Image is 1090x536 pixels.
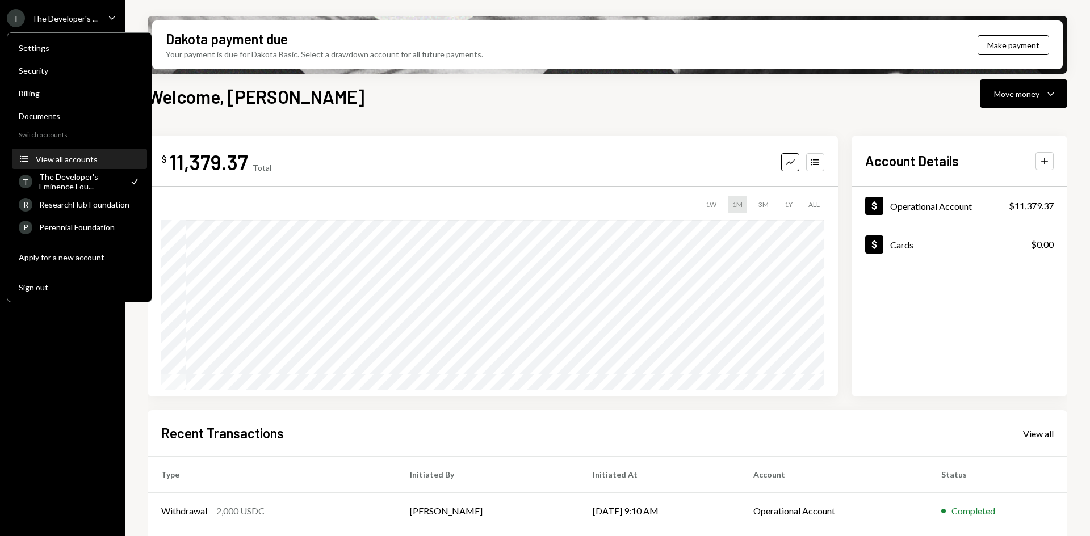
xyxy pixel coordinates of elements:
button: Apply for a new account [12,247,147,268]
div: The Developer's Eminence Fou... [39,172,122,191]
div: ALL [804,196,824,213]
div: $11,379.37 [1009,199,1054,213]
th: Account [740,457,928,493]
button: Move money [980,79,1067,108]
div: 3M [754,196,773,213]
div: T [7,9,25,27]
div: 1W [701,196,721,213]
div: $0.00 [1031,238,1054,251]
div: Completed [951,504,995,518]
div: Sign out [19,282,140,292]
div: Settings [19,43,140,53]
div: 11,379.37 [169,149,248,175]
th: Type [148,457,396,493]
div: View all [1023,428,1054,440]
button: Sign out [12,277,147,298]
a: Cards$0.00 [852,225,1067,263]
td: [DATE] 9:10 AM [579,493,740,529]
div: $ [161,154,167,165]
td: [PERSON_NAME] [396,493,579,529]
div: 2,000 USDC [216,504,265,518]
h2: Recent Transactions [161,424,284,442]
div: Billing [19,88,140,98]
div: R [19,198,32,212]
div: View all accounts [36,154,140,164]
a: Billing [12,83,147,103]
div: Cards [890,239,913,250]
h2: Account Details [865,151,959,170]
a: View all [1023,427,1054,440]
button: View all accounts [12,149,147,170]
div: 1M [728,196,747,213]
a: Security [12,60,147,81]
div: Operational Account [890,201,972,212]
div: Total [253,163,271,172]
a: RResearchHub Foundation [12,194,147,214]
div: Security [19,66,140,75]
div: Move money [994,88,1039,100]
a: Operational Account$11,379.37 [852,187,1067,225]
div: P [19,221,32,234]
div: Apply for a new account [19,252,140,262]
div: Your payment is due for Dakota Basic. Select a drawdown account for all future payments. [166,48,483,60]
h1: Welcome, [PERSON_NAME] [148,85,364,108]
th: Status [928,457,1067,493]
div: Withdrawal [161,504,207,518]
th: Initiated By [396,457,579,493]
button: Make payment [978,35,1049,55]
div: The Developer's ... [32,14,98,23]
div: Dakota payment due [166,29,288,48]
td: Operational Account [740,493,928,529]
div: 1Y [780,196,797,213]
a: Settings [12,37,147,58]
div: Perennial Foundation [39,222,140,232]
a: PPerennial Foundation [12,217,147,237]
div: Documents [19,111,140,121]
div: T [19,175,32,188]
div: Switch accounts [7,128,152,139]
a: Documents [12,105,147,126]
th: Initiated At [579,457,740,493]
div: ResearchHub Foundation [39,200,140,209]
